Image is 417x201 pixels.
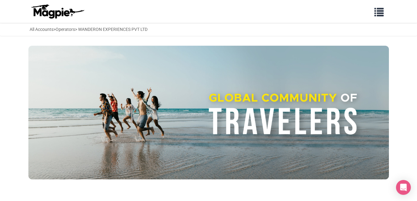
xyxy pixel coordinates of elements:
[30,27,53,32] a: All Accounts
[28,46,389,179] img: WANDERON EXPERIENCES PVT LTD banner
[56,27,75,32] a: Operators
[396,180,411,195] div: Open Intercom Messenger
[30,4,85,19] img: logo-ab69f6fb50320c5b225c76a69d11143b.png
[30,26,148,33] div: > > WANDERON EXPERIENCES PVT LTD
